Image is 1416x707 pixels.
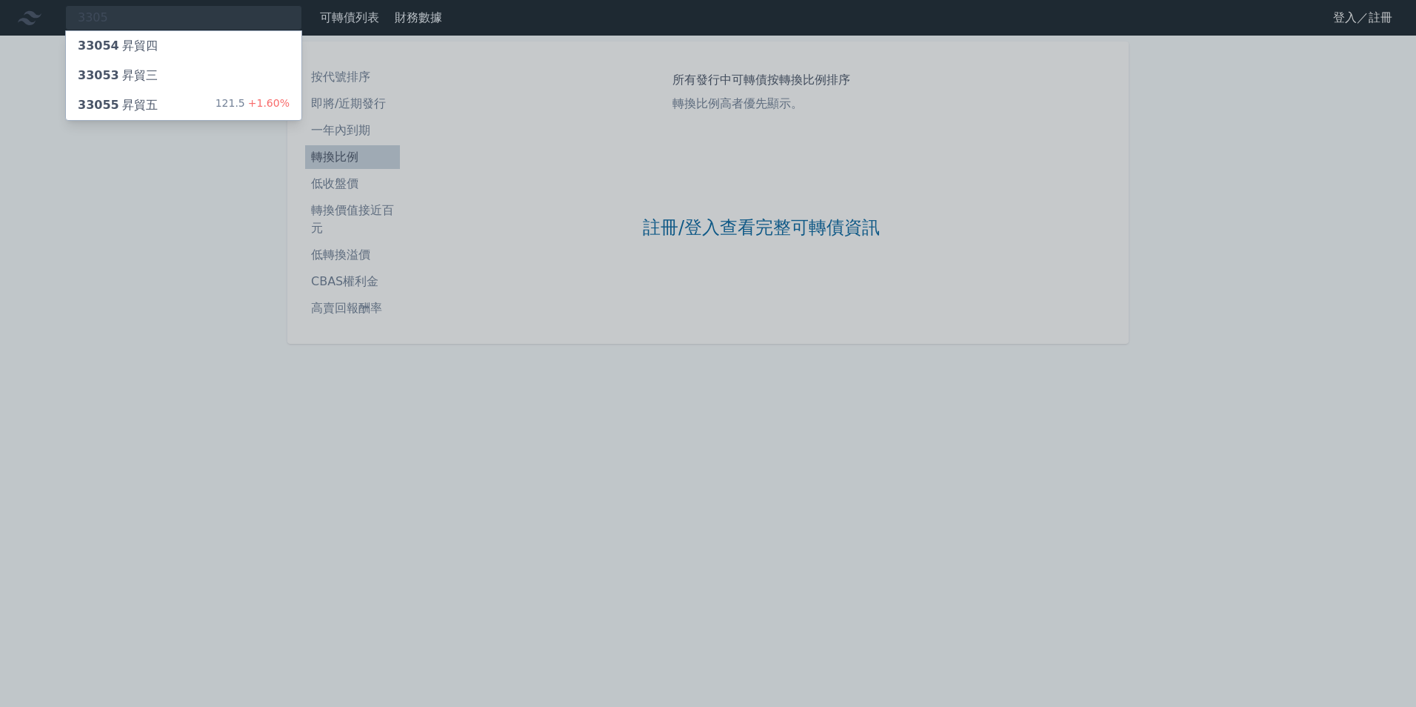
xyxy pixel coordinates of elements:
[78,68,119,82] span: 33053
[78,67,158,84] div: 昇貿三
[66,90,301,120] a: 33055昇貿五 121.5+1.60%
[78,98,119,112] span: 33055
[78,39,119,53] span: 33054
[66,31,301,61] a: 33054昇貿四
[245,97,290,109] span: +1.60%
[66,61,301,90] a: 33053昇貿三
[216,96,290,114] div: 121.5
[78,37,158,55] div: 昇貿四
[78,96,158,114] div: 昇貿五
